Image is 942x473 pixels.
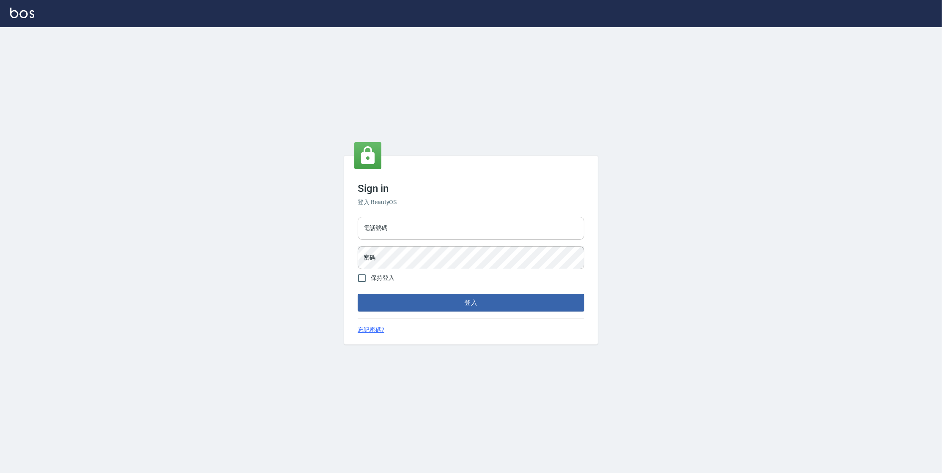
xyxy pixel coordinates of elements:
a: 忘記密碼? [358,325,384,334]
h3: Sign in [358,183,584,194]
span: 保持登入 [371,273,394,282]
button: 登入 [358,294,584,312]
img: Logo [10,8,34,18]
h6: 登入 BeautyOS [358,198,584,207]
